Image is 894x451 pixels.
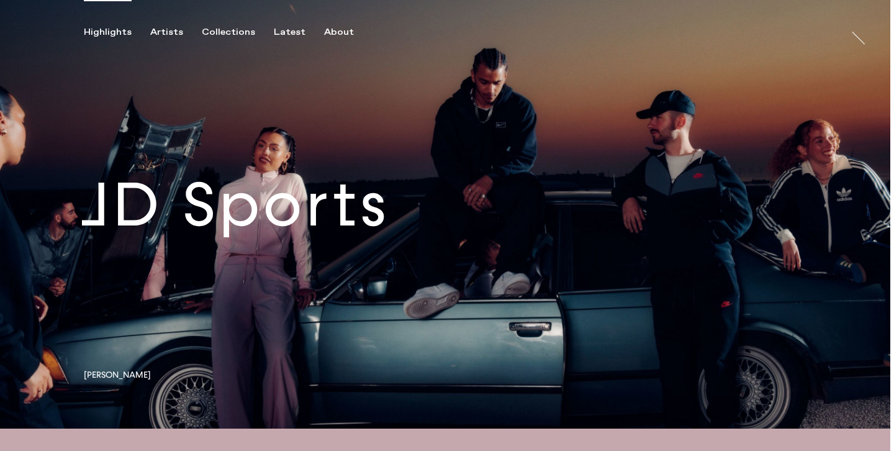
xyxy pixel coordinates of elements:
[202,27,255,38] div: Collections
[324,27,372,38] button: About
[150,27,183,38] div: Artists
[202,27,274,38] button: Collections
[274,27,305,38] div: Latest
[84,27,150,38] button: Highlights
[84,27,132,38] div: Highlights
[324,27,354,38] div: About
[150,27,202,38] button: Artists
[274,27,324,38] button: Latest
